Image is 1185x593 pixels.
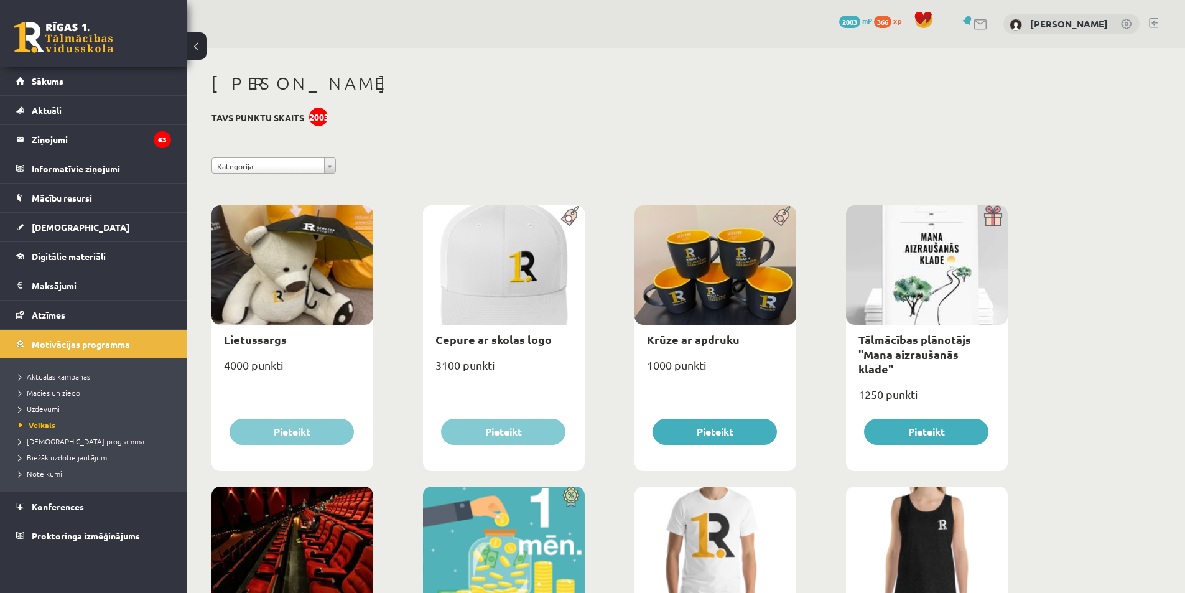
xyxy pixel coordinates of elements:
div: 1250 punkti [846,384,1008,415]
img: Tīna Tauriņa [1010,19,1022,31]
i: 63 [154,131,171,148]
h3: Tavs punktu skaits [211,113,304,123]
a: Lietussargs [224,332,287,347]
a: Noteikumi [19,468,174,479]
span: Konferences [32,501,84,512]
button: Pieteikt [864,419,988,445]
a: Informatīvie ziņojumi [16,154,171,183]
a: Rīgas 1. Tālmācības vidusskola [14,22,113,53]
span: Uzdevumi [19,404,60,414]
a: Proktoringa izmēģinājums [16,521,171,550]
span: 366 [874,16,891,28]
span: Sākums [32,75,63,86]
span: mP [862,16,872,26]
span: Veikals [19,420,55,430]
a: Maksājumi [16,271,171,300]
a: Digitālie materiāli [16,242,171,271]
legend: Maksājumi [32,271,171,300]
a: Uzdevumi [19,403,174,414]
a: Krūze ar apdruku [647,332,740,347]
span: Mācies un ziedo [19,388,80,398]
span: Aktuāli [32,105,62,116]
span: Proktoringa izmēģinājums [32,530,140,541]
span: Noteikumi [19,469,62,479]
a: Aktuālās kampaņas [19,371,174,382]
img: Atlaide [557,487,585,508]
a: Sākums [16,67,171,95]
span: Mācību resursi [32,192,92,203]
button: Pieteikt [653,419,777,445]
a: Aktuāli [16,96,171,124]
div: 1000 punkti [634,355,796,386]
div: 3100 punkti [423,355,585,386]
button: Pieteikt [441,419,565,445]
span: xp [893,16,901,26]
span: Biežāk uzdotie jautājumi [19,452,109,462]
div: 2003 [309,108,328,126]
span: [DEMOGRAPHIC_DATA] [32,222,129,233]
a: Veikals [19,419,174,431]
a: Tālmācības plānotājs "Mana aizraušanās klade" [858,332,971,376]
button: Pieteikt [230,419,354,445]
a: Kategorija [211,157,336,174]
img: Populāra prece [557,205,585,226]
span: Aktuālās kampaņas [19,371,90,381]
a: Biežāk uzdotie jautājumi [19,452,174,463]
a: 366 xp [874,16,908,26]
div: 4000 punkti [211,355,373,386]
a: [PERSON_NAME] [1030,17,1108,30]
a: Cepure ar skolas logo [435,332,552,347]
a: Mācību resursi [16,184,171,212]
span: Digitālie materiāli [32,251,106,262]
span: Motivācijas programma [32,339,130,350]
span: [DEMOGRAPHIC_DATA] programma [19,436,144,446]
legend: Ziņojumi [32,125,171,154]
a: Ziņojumi63 [16,125,171,154]
a: [DEMOGRAPHIC_DATA] [16,213,171,241]
a: Atzīmes [16,301,171,329]
img: Dāvana ar pārsteigumu [980,205,1008,226]
legend: Informatīvie ziņojumi [32,154,171,183]
span: Kategorija [217,158,319,174]
a: 2003 mP [839,16,872,26]
h1: [PERSON_NAME] [211,73,1008,94]
a: Motivācijas programma [16,330,171,358]
a: [DEMOGRAPHIC_DATA] programma [19,436,174,447]
a: Mācies un ziedo [19,387,174,398]
img: Populāra prece [768,205,796,226]
span: 2003 [839,16,860,28]
span: Atzīmes [32,309,65,320]
a: Konferences [16,492,171,521]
